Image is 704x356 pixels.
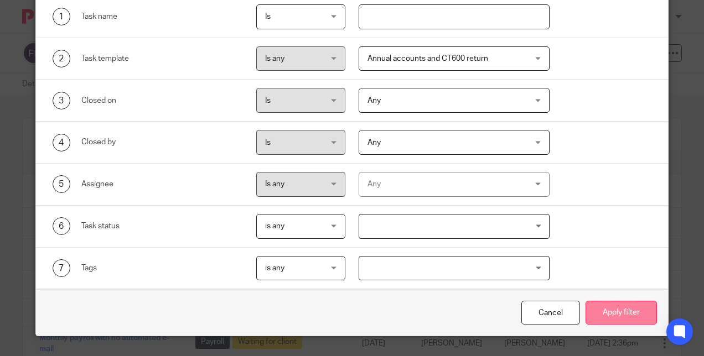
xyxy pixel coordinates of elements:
span: Is [265,139,271,146]
span: Any [367,139,381,146]
div: Assignee [81,179,244,190]
span: Is any [265,55,284,62]
span: Annual accounts and CT600 return [367,55,488,62]
div: 3 [53,92,70,109]
div: Task name [81,11,244,22]
div: 6 [53,217,70,235]
div: Any [367,172,513,196]
div: Search for option [359,256,550,281]
div: Task status [81,221,244,232]
span: Is [265,13,271,20]
div: Closed on [81,95,244,106]
div: 2 [53,50,70,67]
div: Close this dialog window [521,301,580,324]
span: Any [367,97,381,104]
span: Is [265,97,271,104]
div: 5 [53,175,70,193]
div: Tags [81,263,244,274]
div: 1 [53,8,70,25]
div: 4 [53,134,70,151]
span: is any [265,264,284,272]
span: Is any [265,180,284,188]
div: Search for option [359,214,550,239]
div: Closed by [81,137,244,148]
button: Apply filter [586,301,657,324]
div: 7 [53,259,70,277]
div: Task template [81,53,244,64]
input: Search for option [360,217,543,236]
span: is any [265,222,284,230]
input: Search for option [360,259,543,278]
